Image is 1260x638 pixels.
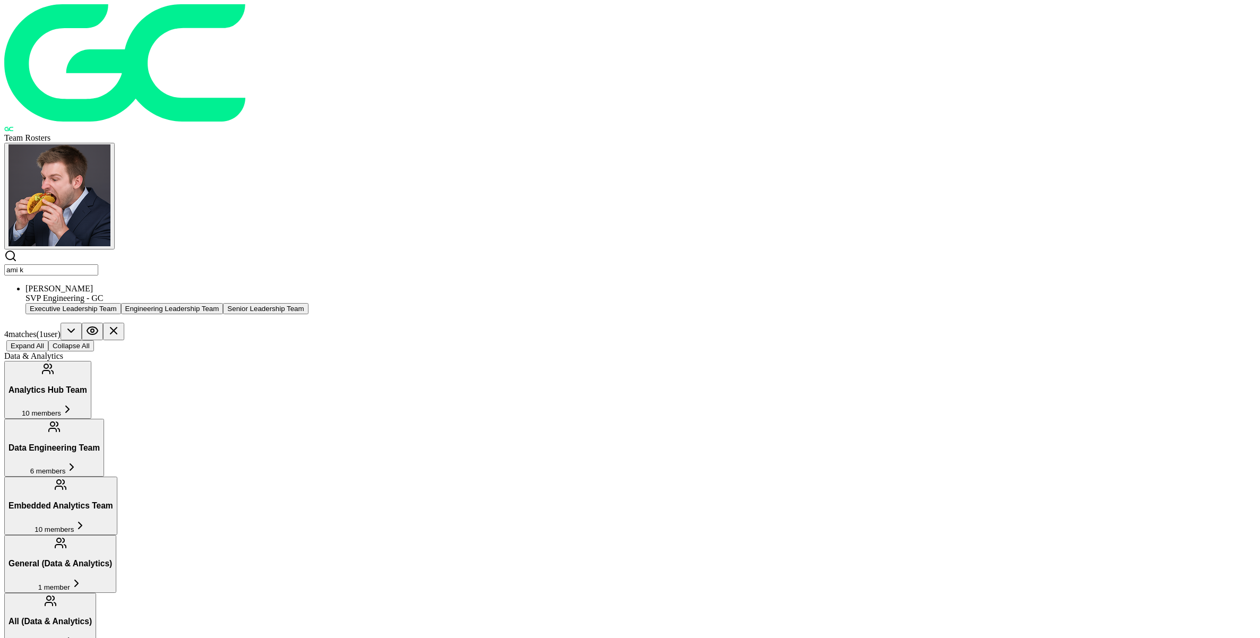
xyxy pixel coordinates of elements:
span: 6 members [30,467,66,475]
button: Senior Leadership Team [223,303,308,314]
div: [PERSON_NAME] [25,284,1256,294]
button: Engineering Leadership Team [121,303,224,314]
h3: Embedded Analytics Team [8,501,113,511]
button: Collapse All [48,340,94,351]
span: Team Rosters [4,133,50,142]
h3: All (Data & Analytics) [8,617,92,626]
h3: Data Engineering Team [8,443,100,453]
h3: General (Data & Analytics) [8,559,112,568]
h3: Analytics Hub Team [8,385,87,395]
button: Scroll to next match [61,323,82,340]
button: Clear search [103,323,124,340]
span: 1 member [38,583,70,591]
button: Executive Leadership Team [25,303,121,314]
button: Embedded Analytics Team10 members [4,477,117,534]
button: Analytics Hub Team10 members [4,361,91,419]
button: Expand All [6,340,48,351]
button: Hide teams without matches [82,323,103,340]
span: 10 members [22,409,61,417]
input: Search by name, team, specialty, or title... [4,264,98,275]
span: 10 members [35,525,74,533]
button: General (Data & Analytics)1 member [4,535,116,593]
span: Data & Analytics [4,351,63,360]
button: Data Engineering Team6 members [4,419,104,477]
span: 4 match es ( 1 user ) [4,330,61,339]
div: SVP Engineering - GC [25,294,1256,303]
